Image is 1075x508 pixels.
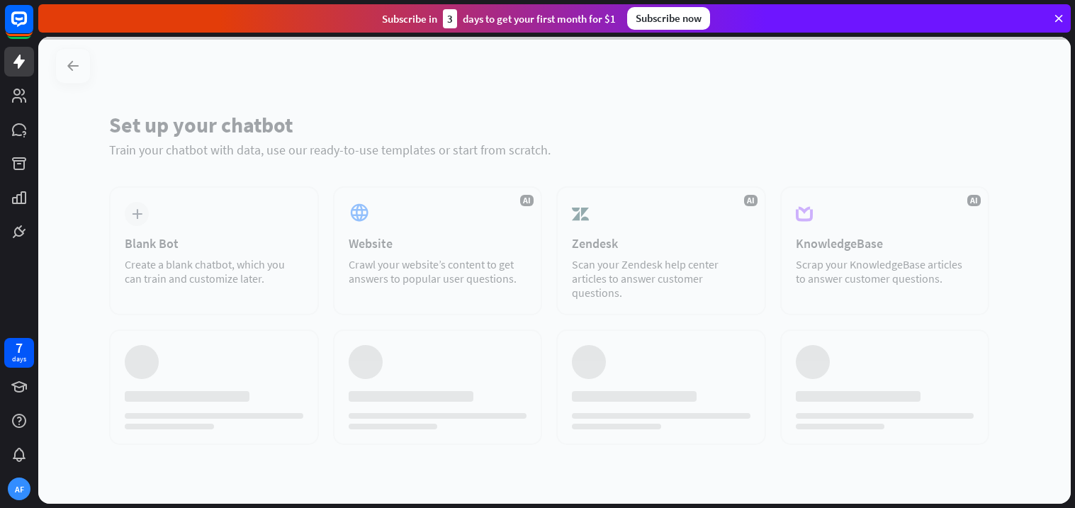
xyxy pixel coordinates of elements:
[12,354,26,364] div: days
[8,478,30,500] div: AF
[627,7,710,30] div: Subscribe now
[4,338,34,368] a: 7 days
[382,9,616,28] div: Subscribe in days to get your first month for $1
[443,9,457,28] div: 3
[16,342,23,354] div: 7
